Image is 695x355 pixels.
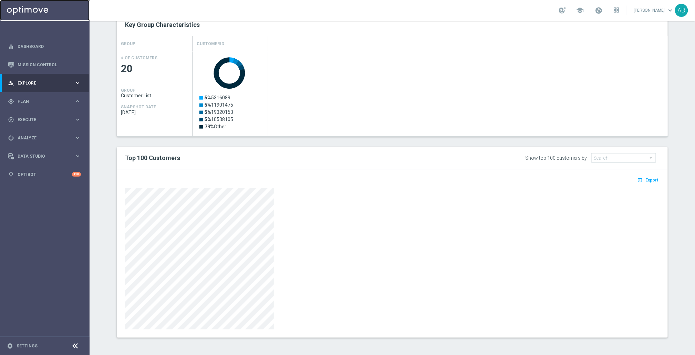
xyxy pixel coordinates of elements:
[18,37,81,56] a: Dashboard
[8,44,81,49] button: equalizer Dashboard
[8,37,81,56] div: Dashboard
[8,98,74,105] div: Plan
[18,56,81,74] a: Mission Control
[637,177,645,183] i: open_in_browser
[8,135,81,141] button: track_changes Analyze keyboard_arrow_right
[205,124,214,129] tspan: 79%
[636,175,660,184] button: open_in_browser Export
[675,4,688,17] div: AB
[205,102,211,108] tspan: 5%
[8,117,74,123] div: Execute
[525,155,587,161] div: Show top 100 customers by
[205,124,226,129] text: Other
[121,93,188,98] span: Customer List
[205,117,233,122] text: 10538105
[7,343,13,349] i: settings
[18,118,74,122] span: Execute
[8,172,81,177] button: lightbulb Optibot +10
[117,52,193,136] div: Press SPACE to select this row.
[74,153,81,159] i: keyboard_arrow_right
[72,172,81,177] div: +10
[121,88,135,93] h4: GROUP
[197,38,224,50] h4: CustomerID
[8,171,14,178] i: lightbulb
[121,105,156,109] h4: SNAPSHOT DATE
[8,80,74,86] div: Explore
[18,99,74,103] span: Plan
[205,109,233,115] text: 19320153
[193,52,268,136] div: Press SPACE to select this row.
[125,21,660,29] h2: Key Group Characteristics
[8,99,81,104] button: gps_fixed Plan keyboard_arrow_right
[633,5,675,16] a: [PERSON_NAME]keyboard_arrow_down
[8,117,81,122] button: play_circle_outline Execute keyboard_arrow_right
[8,43,14,50] i: equalizer
[74,98,81,105] i: keyboard_arrow_right
[205,102,233,108] text: 11901475
[667,7,674,14] span: keyboard_arrow_down
[8,135,74,141] div: Analyze
[8,154,81,159] button: Data Studio keyboard_arrow_right
[121,110,188,115] span: 2025-08-12
[8,135,14,141] i: track_changes
[8,80,14,86] i: person_search
[8,62,81,68] button: Mission Control
[8,98,14,105] i: gps_fixed
[74,80,81,86] i: keyboard_arrow_right
[8,153,74,159] div: Data Studio
[8,117,14,123] i: play_circle_outline
[18,165,72,184] a: Optibot
[8,165,81,184] div: Optibot
[121,38,135,50] h4: GROUP
[74,116,81,123] i: keyboard_arrow_right
[18,154,74,158] span: Data Studio
[121,62,188,76] span: 20
[18,81,74,85] span: Explore
[121,56,157,60] h4: # OF CUSTOMERS
[18,136,74,140] span: Analyze
[74,135,81,141] i: keyboard_arrow_right
[125,154,433,162] h2: Top 100 Customers
[577,7,584,14] span: school
[205,95,230,100] text: 5316089
[205,109,211,115] tspan: 5%
[205,117,211,122] tspan: 5%
[646,178,658,183] span: Export
[8,56,81,74] div: Mission Control
[8,80,81,86] button: person_search Explore keyboard_arrow_right
[17,344,38,348] a: Settings
[205,95,211,100] tspan: 5%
